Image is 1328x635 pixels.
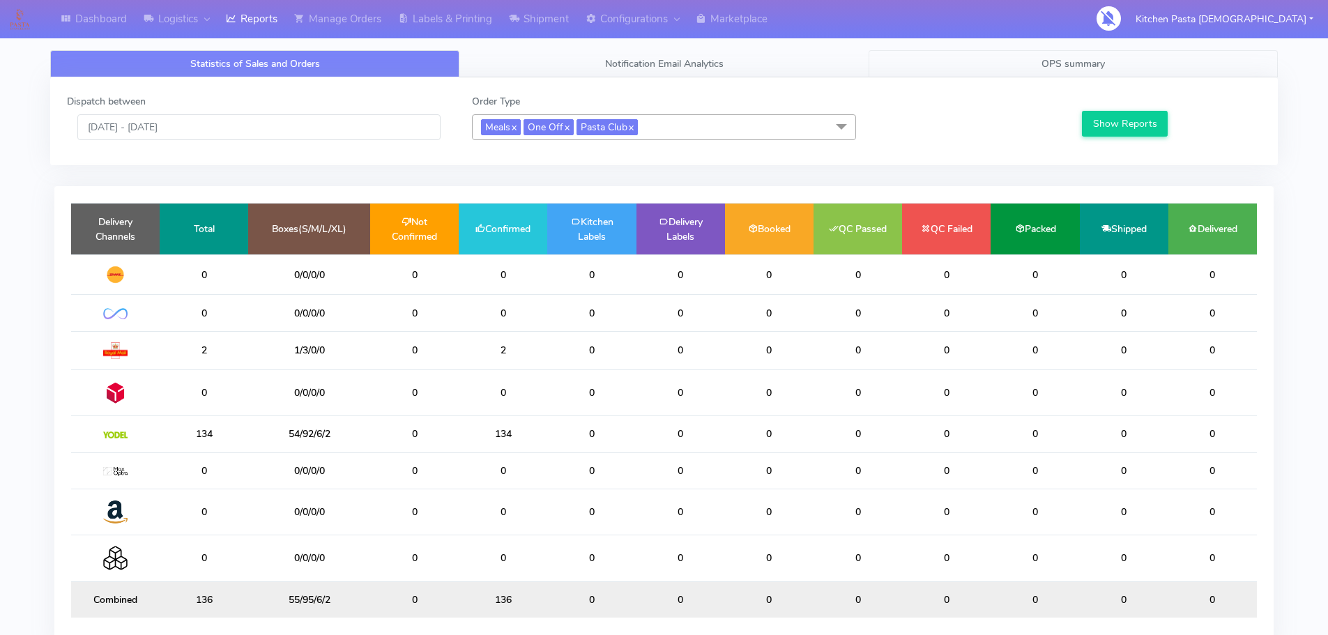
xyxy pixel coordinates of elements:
td: 0 [459,369,547,415]
td: Delivery Channels [71,204,160,254]
td: 0 [459,489,547,535]
td: 0 [160,452,248,489]
img: DPD [103,381,128,405]
td: Booked [725,204,814,254]
td: 0/0/0/0 [248,295,370,331]
td: 0 [991,295,1079,331]
td: 0 [1168,489,1257,535]
td: 0 [1168,295,1257,331]
td: 55/95/6/2 [248,581,370,618]
td: 0 [547,416,636,452]
img: OnFleet [103,308,128,320]
td: 0 [725,452,814,489]
td: 0 [814,581,902,618]
td: 0 [160,295,248,331]
td: 0 [814,535,902,581]
a: x [563,119,570,134]
td: 0 [370,254,459,295]
td: 0 [902,452,991,489]
td: Shipped [1080,204,1168,254]
td: 0 [902,416,991,452]
button: Kitchen Pasta [DEMOGRAPHIC_DATA] [1125,5,1324,33]
td: 0/0/0/0 [248,369,370,415]
span: Meals [481,119,521,135]
td: 0 [459,295,547,331]
td: 0 [902,254,991,295]
td: 0 [725,489,814,535]
td: 0 [370,416,459,452]
td: 0 [160,369,248,415]
td: Total [160,204,248,254]
td: 2 [459,331,547,369]
td: 0 [725,331,814,369]
label: Dispatch between [67,94,146,109]
td: 0 [1080,452,1168,489]
span: One Off [524,119,574,135]
td: 0 [547,581,636,618]
td: 0 [1080,295,1168,331]
td: 2 [160,331,248,369]
td: 0 [814,369,902,415]
td: QC Passed [814,204,902,254]
td: 0 [725,581,814,618]
td: 136 [459,581,547,618]
td: 0 [1080,369,1168,415]
td: 0 [902,295,991,331]
td: 0 [814,331,902,369]
td: 0 [814,416,902,452]
td: Combined [71,581,160,618]
td: 0 [370,535,459,581]
td: 0 [902,331,991,369]
img: MaxOptra [103,467,128,477]
td: 0 [636,489,725,535]
td: 0 [370,489,459,535]
td: 0 [814,295,902,331]
td: 0 [725,369,814,415]
td: 0 [991,535,1079,581]
td: 54/92/6/2 [248,416,370,452]
input: Pick the Daterange [77,114,441,140]
td: Confirmed [459,204,547,254]
td: 0 [636,581,725,618]
a: x [510,119,517,134]
td: 0 [725,295,814,331]
td: 0 [814,254,902,295]
a: x [627,119,634,134]
td: 0 [636,331,725,369]
td: Kitchen Labels [547,204,636,254]
td: 0 [991,254,1079,295]
td: Boxes(S/M/L/XL) [248,204,370,254]
img: Collection [103,546,128,570]
td: 0 [636,416,725,452]
span: Notification Email Analytics [605,57,724,70]
img: Royal Mail [103,342,128,359]
td: 0 [1168,452,1257,489]
td: 0 [160,254,248,295]
td: 0/0/0/0 [248,535,370,581]
td: 0 [547,369,636,415]
td: 0 [1168,331,1257,369]
td: 136 [160,581,248,618]
td: 0 [459,452,547,489]
td: 0 [459,535,547,581]
td: 0 [1168,416,1257,452]
td: 0 [370,452,459,489]
td: 0 [814,452,902,489]
td: Not Confirmed [370,204,459,254]
td: Delivery Labels [636,204,725,254]
td: QC Failed [902,204,991,254]
td: 0 [636,254,725,295]
td: 0 [902,581,991,618]
td: 0 [1168,254,1257,295]
td: 0 [1080,581,1168,618]
button: Show Reports [1082,111,1168,137]
td: 0 [991,489,1079,535]
td: 0 [1080,489,1168,535]
td: 0 [547,452,636,489]
label: Order Type [472,94,520,109]
td: 0 [160,489,248,535]
td: 0 [1080,331,1168,369]
td: 0 [370,369,459,415]
td: 134 [160,416,248,452]
td: 0 [370,331,459,369]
